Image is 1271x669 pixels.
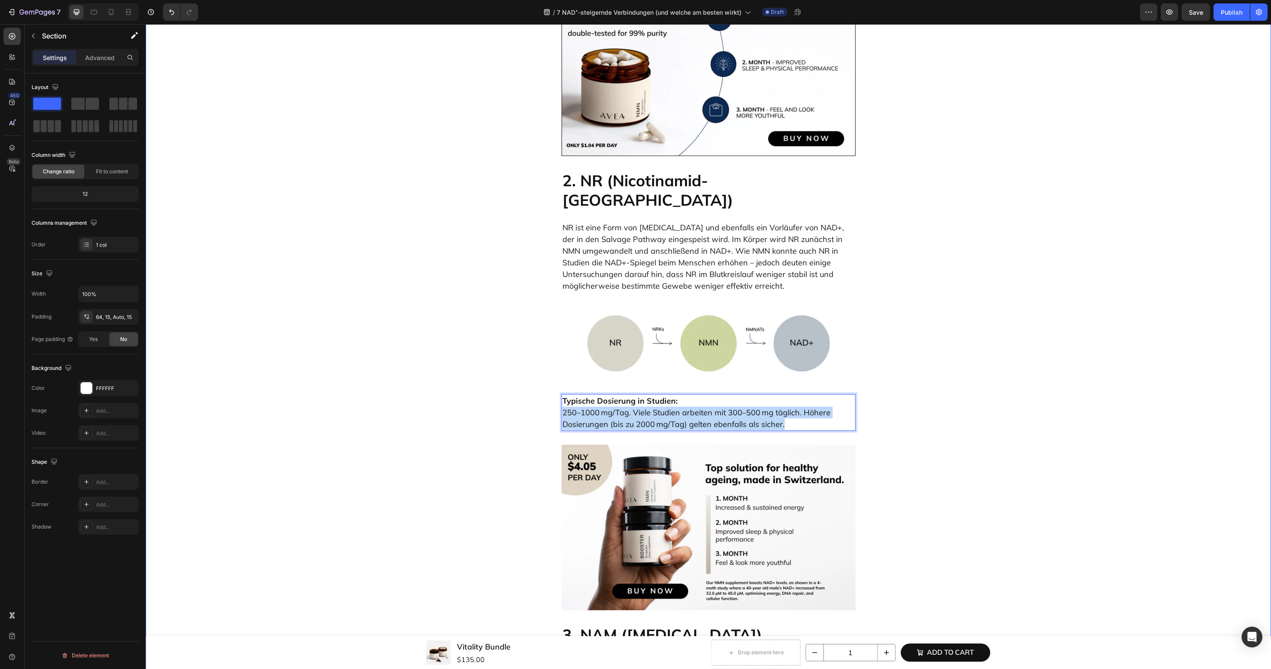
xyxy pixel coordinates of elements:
[732,620,749,637] button: increment
[417,371,709,406] p: 250–1000 mg/Tag. Viele Studien arbeiten mit 300–500 mg täglich. Höhere Dosierungen (bis zu 2000 m...
[1182,3,1210,21] button: Save
[61,650,109,661] div: Delete element
[96,523,137,531] div: Add...
[32,384,45,392] div: Color
[146,24,1271,669] iframe: Design area
[592,625,638,632] div: Drop element here
[32,290,46,298] div: Width
[678,620,732,637] input: quantity
[417,372,532,382] strong: Typische Dosierung in Studien:
[417,147,709,185] p: 2. NR (Nicotinamid-[GEOGRAPHIC_DATA])
[771,8,784,16] span: Draft
[33,188,137,200] div: 12
[96,313,137,321] div: 64, 15, Auto, 15
[32,241,46,248] div: Order
[43,53,67,62] p: Settings
[89,335,98,343] span: Yes
[416,282,710,356] img: gempages_537282813339108432-be0a9da0-d4ed-4dd6-8dbe-33e3a138e7e8.webp
[32,429,45,437] div: Video
[85,53,115,62] p: Advanced
[553,8,555,17] span: /
[557,8,741,17] span: 7 NAD⁺-steigernde Verbindungen (und welche am besten wirkt)
[32,150,77,161] div: Column width
[781,623,828,634] div: Add to cart
[1214,3,1250,21] button: Publish
[416,421,710,586] img: gempages_537282813339108432-a73cc525-4856-4865-bbaf-6781fd9e4130.webp
[32,335,73,343] div: Page padding
[416,197,710,268] div: Rich Text Editor. Editing area: main
[1189,9,1203,16] span: Save
[1242,627,1262,647] div: Open Intercom Messenger
[96,407,137,415] div: Add...
[1221,8,1242,17] div: Publish
[32,363,73,374] div: Background
[8,92,21,99] div: 450
[32,82,61,93] div: Layout
[416,600,710,621] h2: 3. NAM ([MEDICAL_DATA])
[79,286,138,302] input: Auto
[96,241,137,249] div: 1 col
[755,619,844,637] button: Add to cart
[96,168,128,175] span: Fit to content
[32,268,54,280] div: Size
[96,478,137,486] div: Add...
[32,500,49,508] div: Corner
[32,649,139,663] button: Delete element
[120,335,127,343] span: No
[6,158,21,165] div: Beta
[57,7,61,17] p: 7
[32,217,99,229] div: Columns management
[96,501,137,509] div: Add...
[32,523,51,531] div: Shadow
[32,407,47,414] div: Image
[310,629,366,641] div: $135.00
[96,430,137,437] div: Add...
[43,168,74,175] span: Change ratio
[3,3,64,21] button: 7
[661,620,678,637] button: decrement
[32,478,48,486] div: Border
[417,198,709,268] p: NR ist eine Form von [MEDICAL_DATA] und ebenfalls ein Vorläufer von NAD+, der in den Salvage Path...
[96,385,137,392] div: FFFFFF
[163,3,198,21] div: Undo/Redo
[416,370,710,407] div: Rich Text Editor. Editing area: main
[32,456,59,468] div: Shape
[32,313,51,321] div: Padding
[310,616,366,629] h1: Vitality Bundle
[416,146,710,186] h2: Rich Text Editor. Editing area: main
[42,31,113,41] p: Section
